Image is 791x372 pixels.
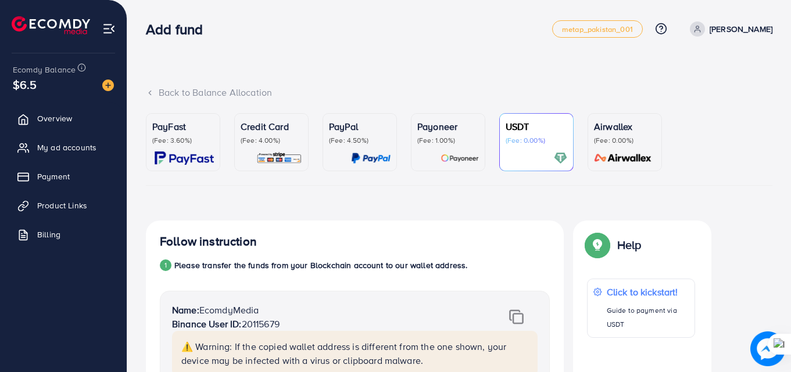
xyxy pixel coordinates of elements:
[590,151,656,165] img: card
[607,304,689,331] p: Guide to payment via USDT
[9,165,118,188] a: Payment
[509,309,524,324] img: img
[172,317,474,331] p: 20115679
[607,285,689,299] p: Click to kickstart!
[441,151,479,165] img: card
[256,151,302,165] img: card
[155,151,214,165] img: card
[172,303,474,317] p: EcomdyMedia
[102,80,114,91] img: image
[241,120,302,133] p: Credit Card
[13,76,37,93] span: $6.5
[241,136,302,145] p: (Fee: 4.00%)
[417,120,479,133] p: Payoneer
[617,238,642,252] p: Help
[506,136,567,145] p: (Fee: 0.00%)
[37,113,72,124] span: Overview
[146,86,772,99] div: Back to Balance Allocation
[552,20,643,38] a: metap_pakistan_001
[351,151,391,165] img: card
[37,142,96,153] span: My ad accounts
[587,234,608,255] img: Popup guide
[152,136,214,145] p: (Fee: 3.60%)
[710,22,772,36] p: [PERSON_NAME]
[152,120,214,133] p: PayFast
[160,234,257,249] h4: Follow instruction
[37,229,60,240] span: Billing
[506,120,567,133] p: USDT
[594,120,656,133] p: Airwallex
[37,200,87,211] span: Product Links
[146,21,212,38] h3: Add fund
[181,340,531,367] p: ⚠️ Warning: If the copied wallet address is different from the one shown, your device may be infe...
[9,223,118,246] a: Billing
[685,21,772,37] a: [PERSON_NAME]
[172,304,199,316] strong: Name:
[594,136,656,145] p: (Fee: 0.00%)
[37,171,70,182] span: Payment
[172,317,242,330] strong: Binance User ID:
[554,151,567,165] img: card
[9,107,118,130] a: Overview
[562,26,633,33] span: metap_pakistan_001
[13,64,76,75] span: Ecomdy Balance
[9,136,118,159] a: My ad accounts
[750,331,785,366] img: image
[329,120,391,133] p: PayPal
[329,136,391,145] p: (Fee: 4.50%)
[12,16,90,34] img: logo
[102,22,116,35] img: menu
[9,194,118,217] a: Product Links
[417,136,479,145] p: (Fee: 1.00%)
[174,258,467,272] p: Please transfer the funds from your Blockchain account to our wallet address.
[160,259,171,271] div: 1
